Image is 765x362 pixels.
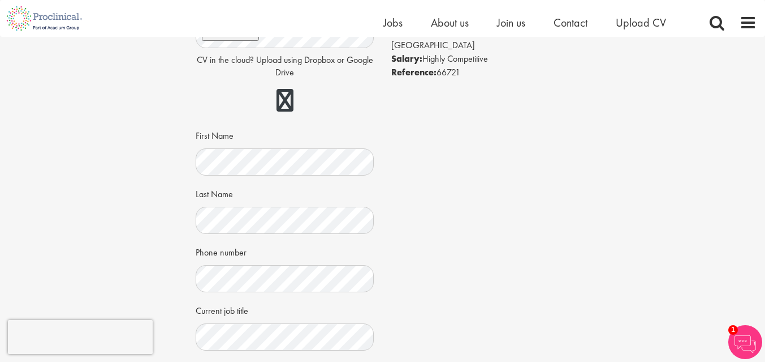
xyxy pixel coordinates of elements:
a: Upload CV [616,15,666,30]
li: Highly Competitive [391,52,570,66]
img: Chatbot [728,325,762,359]
strong: Location: [391,25,430,37]
p: CV in the cloud? Upload using Dropbox or Google Drive [196,54,374,80]
a: Jobs [383,15,403,30]
strong: Reference: [391,66,436,78]
label: Current job title [196,301,248,318]
li: [GEOGRAPHIC_DATA], [GEOGRAPHIC_DATA] [391,25,570,52]
iframe: reCAPTCHA [8,320,153,354]
label: Last Name [196,184,233,201]
label: First Name [196,126,234,143]
span: 1 [728,325,738,335]
a: Join us [497,15,525,30]
a: Contact [554,15,587,30]
li: 66721 [391,66,570,79]
a: About us [431,15,469,30]
strong: Salary: [391,53,422,65]
label: Phone number [196,242,247,259]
